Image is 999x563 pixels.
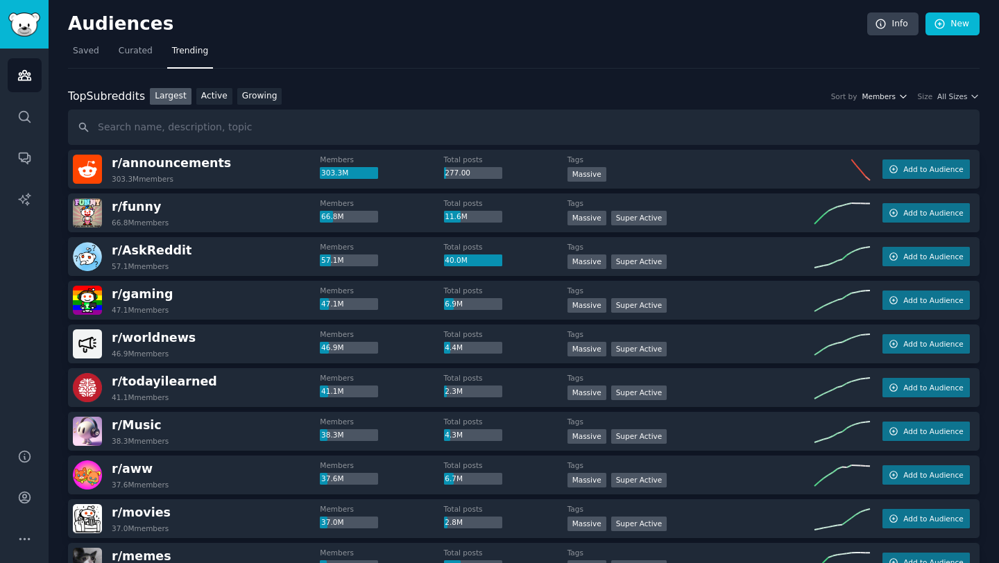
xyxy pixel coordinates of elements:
[112,436,169,446] div: 38.3M members
[567,167,606,182] div: Massive
[862,92,907,101] button: Members
[903,426,963,436] span: Add to Audience
[567,517,606,531] div: Massive
[73,373,102,402] img: todayilearned
[68,110,980,145] input: Search name, description, topic
[444,548,567,557] dt: Total posts
[320,517,378,529] div: 37.0M
[444,373,567,383] dt: Total posts
[112,287,173,301] span: r/ gaming
[903,514,963,523] span: Add to Audience
[73,417,102,446] img: Music
[112,549,171,563] span: r/ memes
[167,40,213,69] a: Trending
[112,480,169,490] div: 37.6M members
[903,470,963,480] span: Add to Audience
[112,331,196,345] span: r/ worldnews
[320,417,443,426] dt: Members
[320,548,443,557] dt: Members
[73,286,102,315] img: gaming
[320,198,443,208] dt: Members
[567,460,814,470] dt: Tags
[882,422,970,441] button: Add to Audience
[567,329,814,339] dt: Tags
[320,286,443,295] dt: Members
[150,88,191,105] a: Largest
[112,349,169,358] div: 46.9M members
[567,254,606,269] div: Massive
[320,211,378,223] div: 66.8M
[611,342,667,356] div: Super Active
[112,243,191,257] span: r/ AskReddit
[882,465,970,485] button: Add to Audience
[611,429,667,444] div: Super Active
[903,339,963,349] span: Add to Audience
[444,155,567,164] dt: Total posts
[444,342,502,354] div: 4.4M
[112,462,153,476] span: r/ aww
[903,164,963,174] span: Add to Audience
[73,198,102,227] img: funny
[867,12,919,36] a: Info
[320,155,443,164] dt: Members
[567,155,814,164] dt: Tags
[73,460,102,490] img: aww
[73,329,102,358] img: worldnews
[112,374,217,388] span: r/ todayilearned
[196,88,232,105] a: Active
[68,13,867,35] h2: Audiences
[444,198,567,208] dt: Total posts
[444,473,502,485] div: 6.7M
[112,174,173,184] div: 303.3M members
[320,242,443,252] dt: Members
[611,386,667,400] div: Super Active
[320,254,378,267] div: 57.1M
[112,305,169,315] div: 47.1M members
[444,417,567,426] dt: Total posts
[903,295,963,305] span: Add to Audience
[882,291,970,310] button: Add to Audience
[444,298,502,311] div: 6.9M
[119,45,153,58] span: Curated
[112,505,171,519] span: r/ movies
[882,509,970,528] button: Add to Audience
[444,242,567,252] dt: Total posts
[567,211,606,225] div: Massive
[567,286,814,295] dt: Tags
[112,523,169,533] div: 37.0M members
[611,517,667,531] div: Super Active
[567,198,814,208] dt: Tags
[444,429,502,442] div: 4.3M
[320,342,378,354] div: 46.9M
[937,92,967,101] span: All Sizes
[112,392,169,402] div: 41.1M members
[68,88,145,105] div: Top Subreddits
[444,386,502,398] div: 2.3M
[444,167,502,180] div: 277.00
[611,298,667,313] div: Super Active
[320,373,443,383] dt: Members
[567,473,606,487] div: Massive
[903,208,963,218] span: Add to Audience
[903,252,963,261] span: Add to Audience
[903,383,963,392] span: Add to Audience
[611,473,667,487] div: Super Active
[320,473,378,485] div: 37.6M
[73,242,102,271] img: AskReddit
[882,334,970,354] button: Add to Audience
[925,12,980,36] a: New
[882,159,970,179] button: Add to Audience
[68,40,104,69] a: Saved
[320,429,378,442] div: 38.3M
[172,45,208,58] span: Trending
[882,378,970,397] button: Add to Audience
[73,155,102,184] img: announcements
[444,286,567,295] dt: Total posts
[567,342,606,356] div: Massive
[862,92,896,101] span: Members
[320,386,378,398] div: 41.1M
[320,504,443,514] dt: Members
[112,261,169,271] div: 57.1M members
[112,156,231,170] span: r/ announcements
[567,373,814,383] dt: Tags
